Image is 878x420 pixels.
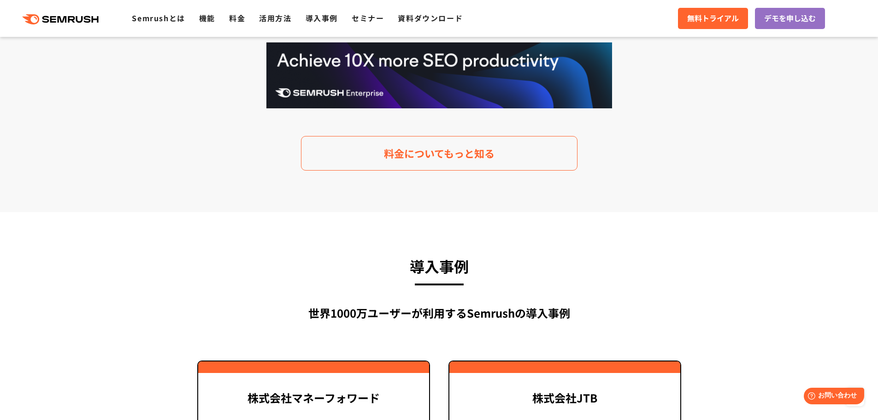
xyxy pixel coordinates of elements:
[199,12,215,24] a: 機能
[197,305,681,321] div: 世界1000万ユーザーが利用する Semrushの導入事例
[755,8,825,29] a: デモを申し込む
[463,391,666,405] div: 株式会社JTB
[352,12,384,24] a: セミナー
[678,8,748,29] a: 無料トライアル
[197,254,681,278] h3: 導入事例
[301,136,577,171] a: 料金についてもっと知る
[764,12,816,24] span: デモを申し込む
[687,12,739,24] span: 無料トライアル
[398,12,463,24] a: 資料ダウンロード
[212,391,415,405] div: 株式会社マネーフォワード
[259,12,291,24] a: 活用方法
[132,12,185,24] a: Semrushとは
[796,384,868,410] iframe: Help widget launcher
[384,145,495,161] span: 料金についてもっと知る
[229,12,245,24] a: 料金
[306,12,338,24] a: 導入事例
